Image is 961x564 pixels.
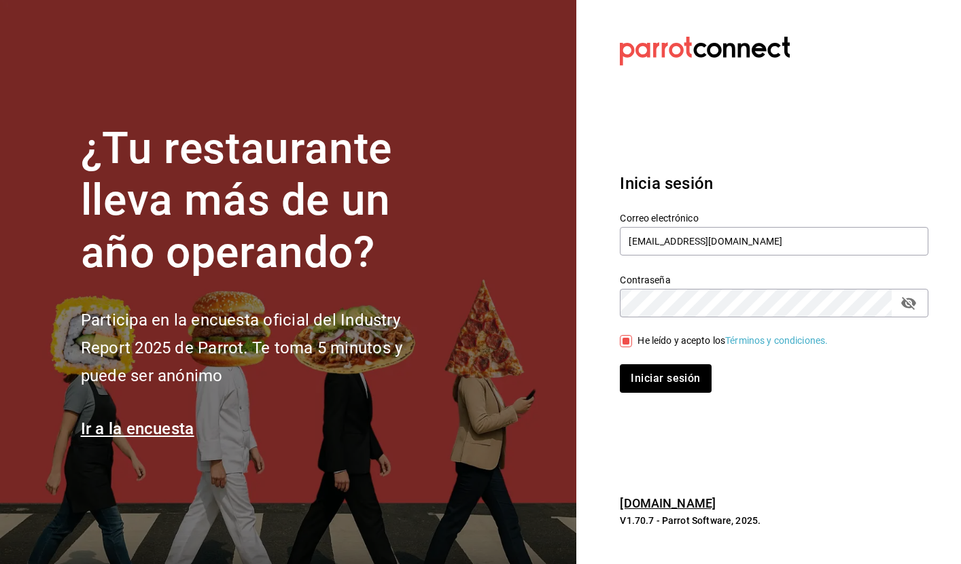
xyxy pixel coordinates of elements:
[81,306,448,389] h2: Participa en la encuesta oficial del Industry Report 2025 de Parrot. Te toma 5 minutos y puede se...
[81,123,448,279] h1: ¿Tu restaurante lleva más de un año operando?
[620,514,928,527] p: V1.70.7 - Parrot Software, 2025.
[725,335,828,346] a: Términos y condiciones.
[620,213,928,222] label: Correo electrónico
[81,419,194,438] a: Ir a la encuesta
[620,364,711,393] button: Iniciar sesión
[620,171,928,196] h3: Inicia sesión
[620,496,716,510] a: [DOMAIN_NAME]
[620,227,928,255] input: Ingresa tu correo electrónico
[637,334,828,348] div: He leído y acepto los
[620,275,928,284] label: Contraseña
[897,292,920,315] button: passwordField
